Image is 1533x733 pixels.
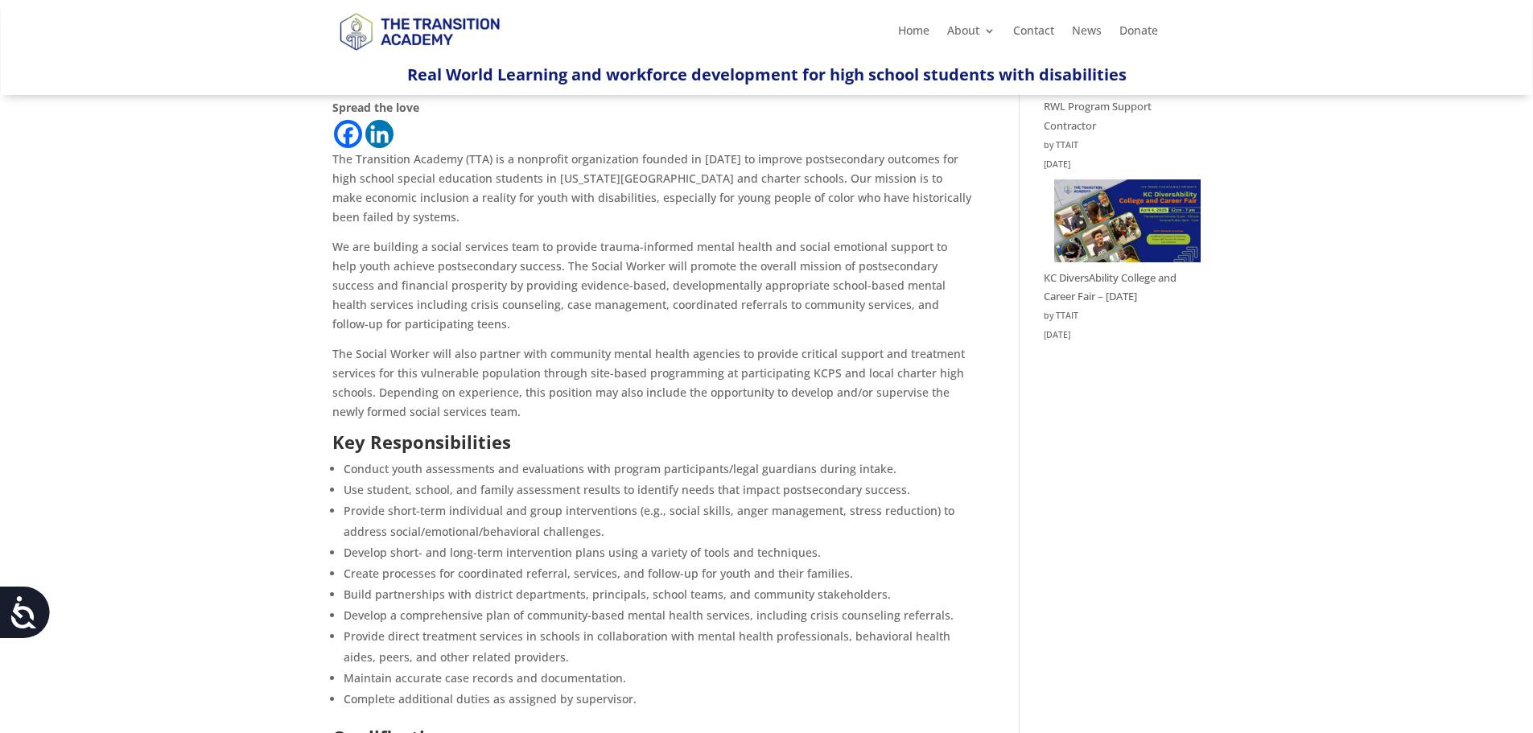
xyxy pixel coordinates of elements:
[332,344,972,432] p: The Social Worker will also partner with community mental health agencies to provide critical sup...
[898,25,929,43] a: Home
[407,64,1127,85] span: Real World Learning and workforce development for high school students with disabilities
[344,542,972,563] li: Develop short- and long-term intervention plans using a variety of tools and techniques.
[1119,25,1158,43] a: Donate
[1044,99,1152,133] a: RWL Program Support Contractor
[332,430,511,454] strong: Key Responsibilities
[1044,307,1201,326] div: by TTAIT
[344,563,972,584] li: Create processes for coordinated referral, services, and follow-up for youth and their families.
[1044,270,1177,304] a: KC DiversAbility College and Career Fair – [DATE]
[344,584,972,605] li: Build partnerships with district departments, principals, school teams, and community stakeholders.
[332,150,972,237] p: The Transition Academy (TTA) is a nonprofit organization founded in [DATE] to improve postseconda...
[344,668,972,689] li: Maintain accurate case records and documentation.
[344,626,972,668] li: Provide direct treatment services in schools in collaboration with mental health professionals, b...
[1072,25,1102,43] a: News
[332,237,972,344] p: We are building a social services team to provide trauma-informed mental health and social emotio...
[344,689,972,710] li: Complete additional duties as assigned by supervisor.
[344,605,972,626] li: Develop a comprehensive plan of community-based mental health services, including crisis counseli...
[1013,25,1054,43] a: Contact
[365,120,394,148] a: Linkedin
[332,98,972,117] div: Spread the love
[344,459,972,480] li: Conduct youth assessments and evaluations with program participants/legal guardians during intake.
[332,2,506,60] img: TTA Brand_TTA Primary Logo_Horizontal_Light BG
[947,25,995,43] a: About
[334,120,362,148] a: Facebook
[344,480,972,500] li: Use student, school, and family assessment results to identify needs that impact postsecondary su...
[1044,326,1201,345] time: [DATE]
[1044,155,1201,175] time: [DATE]
[1044,136,1201,155] div: by TTAIT
[332,47,506,63] a: Logo-Noticias
[344,500,972,542] li: Provide short-term individual and group interventions (e.g., social skills, anger management, str...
